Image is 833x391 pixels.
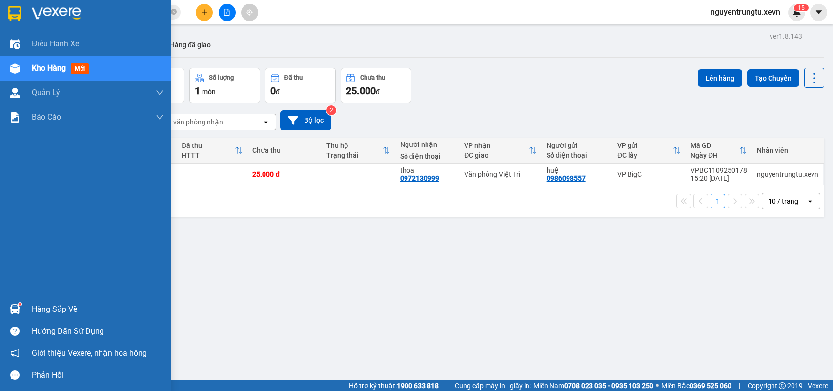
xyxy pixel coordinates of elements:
[189,68,260,103] button: Số lượng1món
[326,142,383,149] div: Thu hộ
[32,63,66,73] span: Kho hàng
[360,74,385,81] div: Chưa thu
[617,151,673,159] div: ĐC lấy
[32,347,147,359] span: Giới thiệu Vexere, nhận hoa hồng
[547,151,608,159] div: Số điện thoại
[691,174,747,182] div: 15:20 [DATE]
[341,68,411,103] button: Chưa thu25.000đ
[779,382,786,389] span: copyright
[32,302,163,317] div: Hàng sắp về
[280,110,331,130] button: Bộ lọc
[10,112,20,123] img: solution-icon
[32,111,61,123] span: Báo cáo
[814,8,823,17] span: caret-down
[10,327,20,336] span: question-circle
[195,85,200,97] span: 1
[686,138,752,164] th: Toggle SortBy
[19,303,21,306] sup: 1
[8,6,21,21] img: logo-vxr
[32,368,163,383] div: Phản hồi
[156,117,223,127] div: Chọn văn phòng nhận
[202,88,216,96] span: món
[464,142,528,149] div: VP nhận
[10,63,20,74] img: warehouse-icon
[196,4,213,21] button: plus
[10,304,20,314] img: warehouse-icon
[71,63,89,74] span: mới
[661,380,731,391] span: Miền Bắc
[322,138,395,164] th: Toggle SortBy
[459,138,541,164] th: Toggle SortBy
[346,85,376,97] span: 25.000
[10,349,20,358] span: notification
[32,86,60,99] span: Quản Lý
[284,74,303,81] div: Đã thu
[177,138,247,164] th: Toggle SortBy
[464,170,536,178] div: Văn phòng Việt Trì
[810,4,827,21] button: caret-down
[400,141,455,148] div: Người nhận
[156,113,163,121] span: down
[397,382,439,390] strong: 1900 633 818
[270,85,276,97] span: 0
[691,151,739,159] div: Ngày ĐH
[276,88,280,96] span: đ
[747,69,799,87] button: Tạo Chuyến
[617,170,681,178] div: VP BigC
[182,142,235,149] div: Đã thu
[326,105,336,115] sup: 2
[794,4,809,11] sup: 15
[547,142,608,149] div: Người gửi
[182,151,235,159] div: HTTT
[400,152,455,160] div: Số điện thoại
[770,31,802,41] div: ver 1.8.143
[656,384,659,388] span: ⚪️
[690,382,731,390] strong: 0369 525 060
[209,74,234,81] div: Số lượng
[691,166,747,174] div: VPBC1109250178
[455,380,531,391] span: Cung cấp máy in - giấy in:
[10,39,20,49] img: warehouse-icon
[376,88,380,96] span: đ
[801,4,805,11] span: 5
[349,380,439,391] span: Hỗ trợ kỹ thuật:
[612,138,686,164] th: Toggle SortBy
[533,380,653,391] span: Miền Nam
[757,170,818,178] div: nguyentrungtu.xevn
[691,142,739,149] div: Mã GD
[446,380,447,391] span: |
[252,170,316,178] div: 25.000 đ
[400,166,455,174] div: thoa
[252,146,316,154] div: Chưa thu
[171,9,177,15] span: close-circle
[162,33,219,57] button: Hàng đã giao
[757,146,818,154] div: Nhân viên
[32,324,163,339] div: Hướng dẫn sử dụng
[703,6,788,18] span: nguyentrungtu.xevn
[564,382,653,390] strong: 0708 023 035 - 0935 103 250
[262,118,270,126] svg: open
[806,197,814,205] svg: open
[265,68,336,103] button: Đã thu0đ
[464,151,528,159] div: ĐC giao
[223,9,230,16] span: file-add
[201,9,208,16] span: plus
[400,174,439,182] div: 0972130999
[326,151,383,159] div: Trạng thái
[156,89,163,97] span: down
[219,4,236,21] button: file-add
[32,38,79,50] span: Điều hành xe
[792,8,801,17] img: icon-new-feature
[617,142,673,149] div: VP gửi
[246,9,253,16] span: aim
[768,196,798,206] div: 10 / trang
[547,174,586,182] div: 0986098557
[798,4,801,11] span: 1
[10,88,20,98] img: warehouse-icon
[547,166,608,174] div: huệ
[10,370,20,380] span: message
[698,69,742,87] button: Lên hàng
[711,194,725,208] button: 1
[241,4,258,21] button: aim
[171,8,177,17] span: close-circle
